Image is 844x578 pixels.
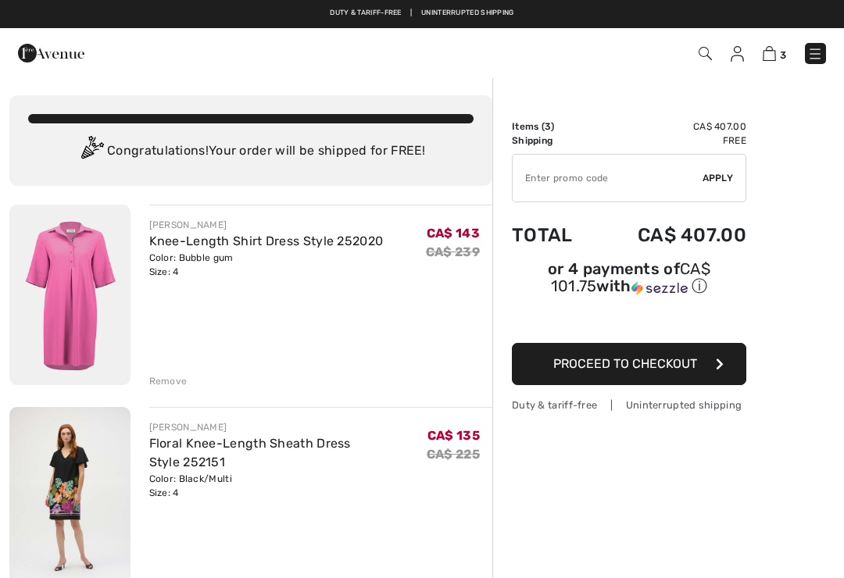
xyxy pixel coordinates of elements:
div: Color: Bubble gum Size: 4 [149,251,384,279]
td: Total [512,209,595,262]
td: Free [595,134,746,148]
div: Color: Black/Multi Size: 4 [149,472,427,500]
s: CA$ 225 [427,447,480,462]
td: CA$ 407.00 [595,120,746,134]
a: Floral Knee-Length Sheath Dress Style 252151 [149,436,351,469]
img: 1ère Avenue [18,37,84,69]
span: CA$ 143 [427,226,480,241]
button: Proceed to Checkout [512,343,746,385]
span: CA$ 101.75 [551,259,710,295]
span: Proceed to Checkout [553,356,697,371]
td: Items ( ) [512,120,595,134]
input: Promo code [513,155,703,202]
span: Apply [703,171,734,185]
div: [PERSON_NAME] [149,218,384,232]
div: or 4 payments ofCA$ 101.75withSezzle Click to learn more about Sezzle [512,262,746,302]
span: CA$ 135 [427,428,480,443]
img: Sezzle [631,281,688,295]
a: 1ère Avenue [18,45,84,59]
div: Congratulations! Your order will be shipped for FREE! [28,136,474,167]
img: Knee-Length Shirt Dress Style 252020 [9,205,131,385]
div: Duty & tariff-free | Uninterrupted shipping [512,398,746,412]
s: CA$ 239 [426,244,480,259]
div: or 4 payments of with [512,262,746,297]
img: Menu [807,46,823,62]
img: Shopping Bag [763,46,776,61]
div: Remove [149,374,188,388]
img: Congratulation2.svg [76,136,107,167]
iframe: PayPal-paypal [512,302,746,337]
span: 3 [545,121,551,132]
td: CA$ 407.00 [595,209,746,262]
img: Search [699,47,712,60]
a: Knee-Length Shirt Dress Style 252020 [149,234,384,248]
td: Shipping [512,134,595,148]
a: 3 [763,44,786,62]
span: 3 [780,49,786,61]
img: My Info [731,46,744,62]
div: [PERSON_NAME] [149,420,427,434]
